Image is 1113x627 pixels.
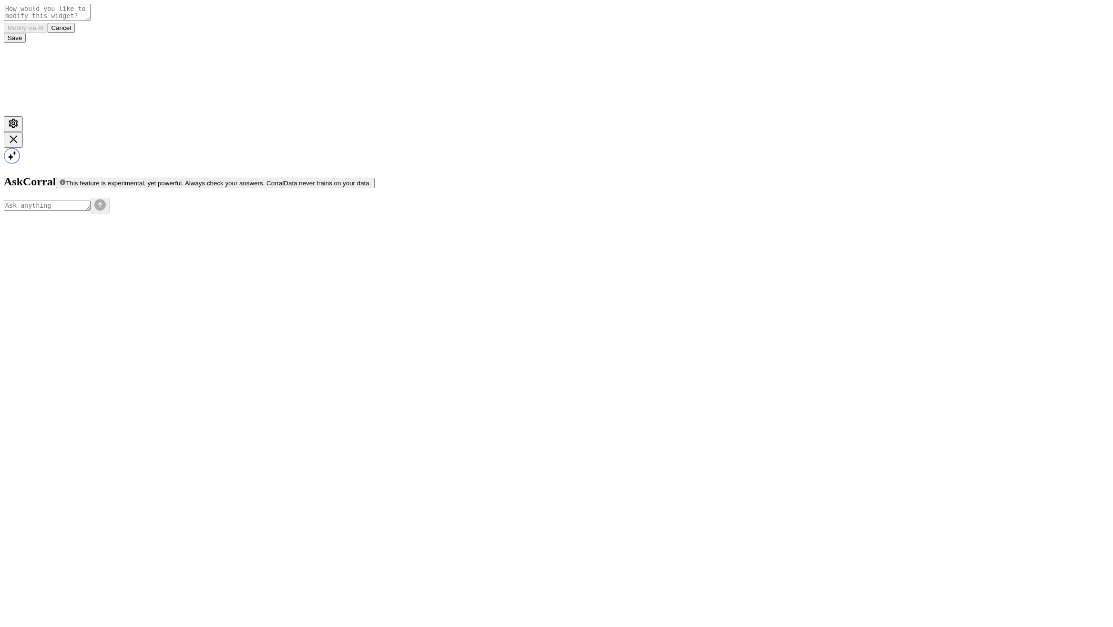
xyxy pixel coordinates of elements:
[4,23,48,33] button: Modify via AI
[48,23,75,33] button: Cancel
[4,33,26,43] button: Save
[66,180,371,187] span: This feature is experimental, yet powerful. Always check your answers. CorralData never trains on...
[4,175,56,188] span: AskCorral
[56,178,375,188] button: This feature is experimental, yet powerful. Always check your answers. CorralData never trains on...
